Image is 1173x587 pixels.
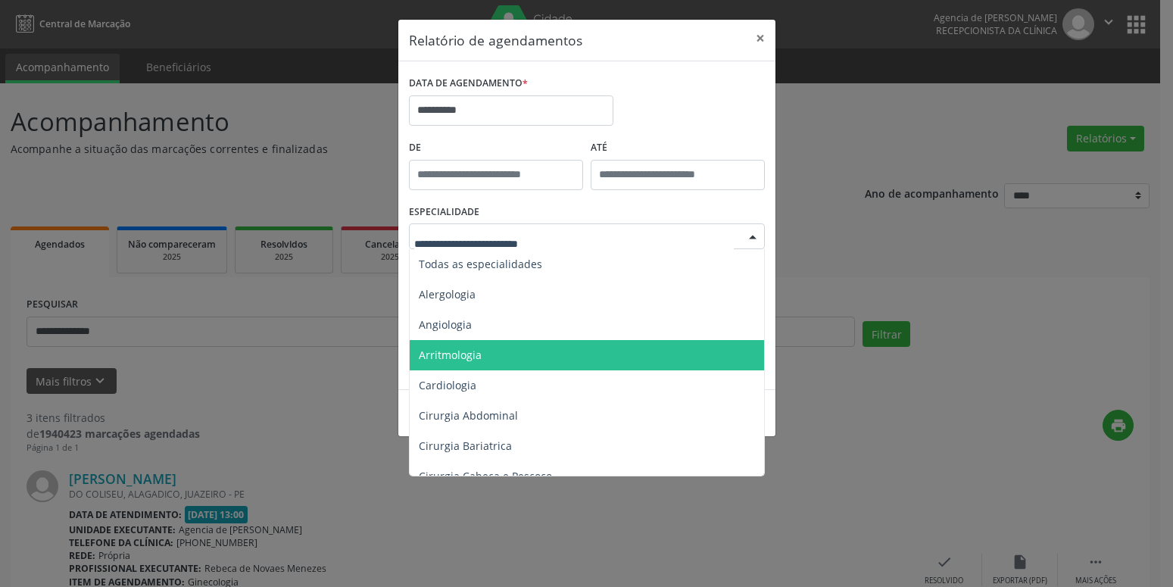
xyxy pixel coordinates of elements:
[409,30,582,50] h5: Relatório de agendamentos
[419,469,552,483] span: Cirurgia Cabeça e Pescoço
[419,439,512,453] span: Cirurgia Bariatrica
[419,287,476,301] span: Alergologia
[591,136,765,160] label: ATÉ
[409,201,479,224] label: ESPECIALIDADE
[419,348,482,362] span: Arritmologia
[419,317,472,332] span: Angiologia
[745,20,775,57] button: Close
[409,136,583,160] label: De
[419,378,476,392] span: Cardiologia
[419,257,542,271] span: Todas as especialidades
[419,408,518,423] span: Cirurgia Abdominal
[409,72,528,95] label: DATA DE AGENDAMENTO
